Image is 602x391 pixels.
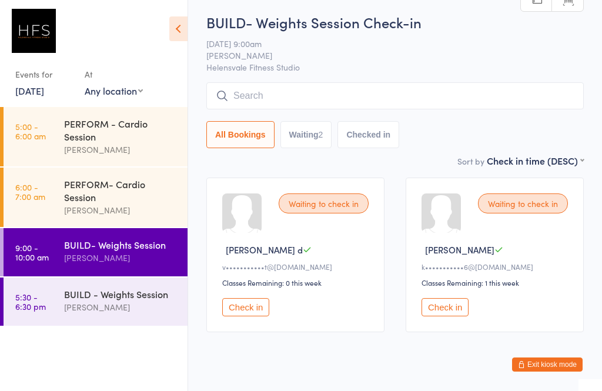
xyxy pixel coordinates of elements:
time: 6:00 - 7:00 am [15,182,45,201]
label: Sort by [457,155,484,167]
a: 5:30 -6:30 pmBUILD - Weights Session[PERSON_NAME] [4,278,188,326]
button: Waiting2 [280,121,332,148]
div: v•••••••••••t@[DOMAIN_NAME] [222,262,372,272]
div: Any location [85,84,143,97]
div: Waiting to check in [478,193,568,213]
a: 9:00 -10:00 amBUILD- Weights Session[PERSON_NAME] [4,228,188,276]
h2: BUILD- Weights Session Check-in [206,12,584,32]
div: Events for [15,65,73,84]
div: BUILD- Weights Session [64,238,178,251]
a: 6:00 -7:00 amPERFORM- Cardio Session[PERSON_NAME] [4,168,188,227]
div: k•••••••••••6@[DOMAIN_NAME] [422,262,571,272]
div: [PERSON_NAME] [64,300,178,314]
span: [DATE] 9:00am [206,38,566,49]
span: [PERSON_NAME] [206,49,566,61]
span: [PERSON_NAME] [425,243,494,256]
time: 5:30 - 6:30 pm [15,292,46,311]
a: [DATE] [15,84,44,97]
span: Helensvale Fitness Studio [206,61,584,73]
div: At [85,65,143,84]
input: Search [206,82,584,109]
img: Helensvale Fitness Studio (HFS) [12,9,56,53]
div: [PERSON_NAME] [64,143,178,156]
button: Check in [422,298,469,316]
div: [PERSON_NAME] [64,203,178,217]
div: Waiting to check in [279,193,369,213]
button: Check in [222,298,269,316]
div: PERFORM - Cardio Session [64,117,178,143]
div: Classes Remaining: 1 this week [422,278,571,288]
div: [PERSON_NAME] [64,251,178,265]
a: 5:00 -6:00 amPERFORM - Cardio Session[PERSON_NAME] [4,107,188,166]
button: Exit kiosk mode [512,357,583,372]
time: 9:00 - 10:00 am [15,243,49,262]
div: PERFORM- Cardio Session [64,178,178,203]
div: 2 [319,130,323,139]
span: [PERSON_NAME] d [226,243,303,256]
div: Classes Remaining: 0 this week [222,278,372,288]
div: BUILD - Weights Session [64,288,178,300]
button: All Bookings [206,121,275,148]
div: Check in time (DESC) [487,154,584,167]
time: 5:00 - 6:00 am [15,122,46,141]
button: Checked in [337,121,399,148]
